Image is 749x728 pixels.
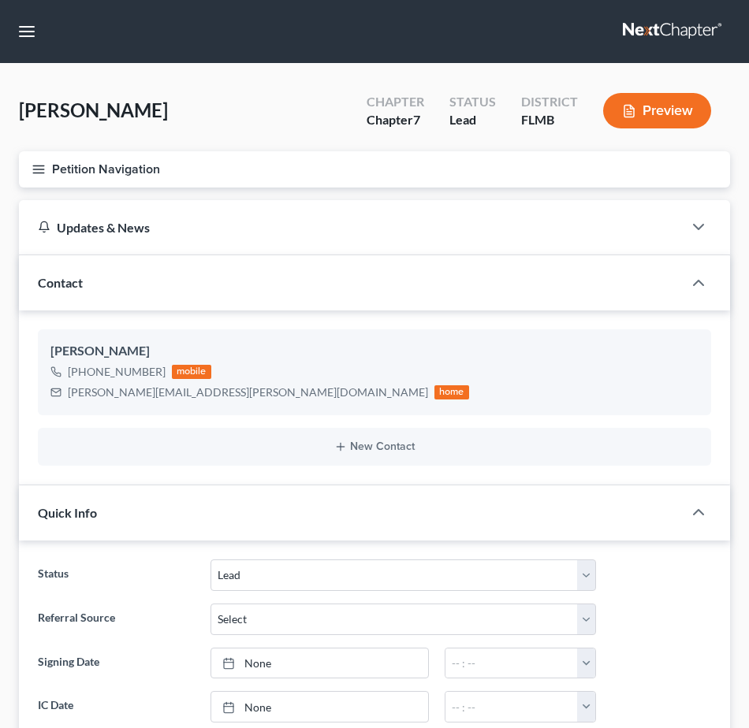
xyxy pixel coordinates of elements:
[521,111,578,129] div: FLMB
[172,365,211,379] div: mobile
[434,385,469,399] div: home
[30,691,203,722] label: IC Date
[449,93,496,111] div: Status
[367,93,424,111] div: Chapter
[603,93,711,128] button: Preview
[68,364,166,380] div: [PHONE_NUMBER]
[211,692,428,722] a: None
[30,559,203,591] label: Status
[445,648,578,678] input: -- : --
[50,342,699,361] div: [PERSON_NAME]
[413,112,420,127] span: 7
[445,692,578,722] input: -- : --
[50,440,699,453] button: New Contact
[38,219,664,236] div: Updates & News
[38,505,97,520] span: Quick Info
[68,384,428,400] div: [PERSON_NAME][EMAIL_ADDRESS][PERSON_NAME][DOMAIN_NAME]
[367,111,424,129] div: Chapter
[449,111,496,129] div: Lead
[30,648,203,679] label: Signing Date
[19,98,168,121] span: [PERSON_NAME]
[30,604,203,635] label: Referral Source
[521,93,578,111] div: District
[38,275,83,290] span: Contact
[211,648,428,678] a: None
[19,151,730,188] button: Petition Navigation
